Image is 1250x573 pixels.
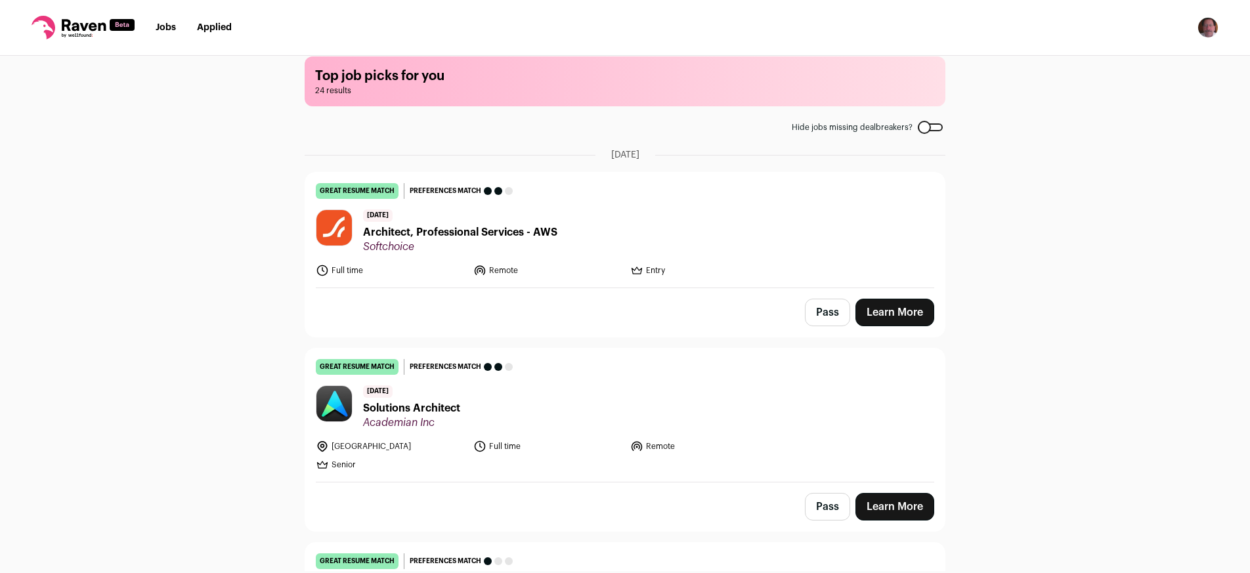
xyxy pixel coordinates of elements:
h1: Top job picks for you [315,67,935,85]
a: great resume match Preferences match [DATE] Architect, Professional Services - AWS Softchoice Ful... [305,173,945,287]
li: Full time [473,440,623,453]
a: great resume match Preferences match [DATE] Solutions Architect Academian Inc [GEOGRAPHIC_DATA] F... [305,349,945,482]
a: Applied [197,23,232,32]
a: Learn More [855,299,934,326]
button: Open dropdown [1197,17,1218,38]
img: 14410719-medium_jpg [1197,17,1218,38]
li: Entry [630,264,780,277]
span: Preferences match [410,555,481,568]
span: 24 results [315,85,935,96]
div: great resume match [316,553,399,569]
div: great resume match [316,183,399,199]
span: Softchoice [363,240,557,253]
li: Remote [630,440,780,453]
span: Preferences match [410,184,481,198]
li: Remote [473,264,623,277]
a: Jobs [156,23,176,32]
button: Pass [805,299,850,326]
li: Senior [316,458,465,471]
span: [DATE] [611,148,639,161]
img: 31add112e343633e2eeaf62d37963868ebc08c01d29b30b24c6be97691022491.jpg [316,210,352,245]
li: [GEOGRAPHIC_DATA] [316,440,465,453]
span: Architect, Professional Services - AWS [363,224,557,240]
button: Pass [805,493,850,520]
span: Preferences match [410,360,481,373]
span: Academian Inc [363,416,460,429]
a: Learn More [855,493,934,520]
span: Hide jobs missing dealbreakers? [792,122,913,133]
span: [DATE] [363,209,393,222]
span: Solutions Architect [363,400,460,416]
span: [DATE] [363,385,393,398]
div: great resume match [316,359,399,375]
li: Full time [316,264,465,277]
img: 903ec34c076f08a725e79c1313e7b33fd0936d6c8e319215cfebc282e2a2b67b [316,386,352,421]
